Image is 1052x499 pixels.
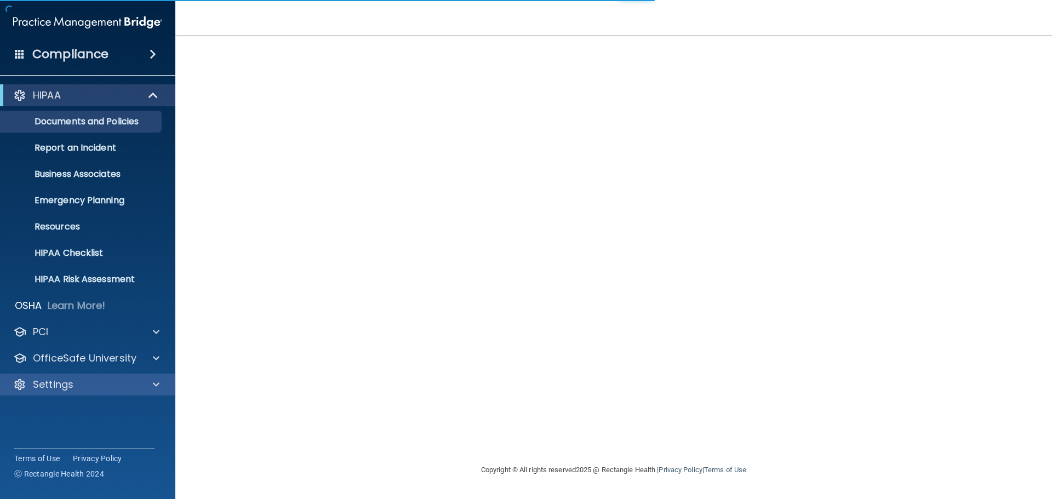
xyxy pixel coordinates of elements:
p: Emergency Planning [7,195,157,206]
p: PCI [33,325,48,339]
p: OSHA [15,299,42,312]
a: Settings [13,378,159,391]
a: OfficeSafe University [13,352,159,365]
a: PCI [13,325,159,339]
h4: Compliance [32,47,108,62]
p: Business Associates [7,169,157,180]
p: HIPAA Checklist [7,248,157,259]
p: Learn More! [48,299,106,312]
a: Terms of Use [704,466,746,474]
a: Privacy Policy [73,453,122,464]
a: Privacy Policy [659,466,702,474]
span: Ⓒ Rectangle Health 2024 [14,468,104,479]
a: Terms of Use [14,453,60,464]
a: HIPAA [13,89,159,102]
p: Documents and Policies [7,116,157,127]
p: HIPAA Risk Assessment [7,274,157,285]
div: Copyright © All rights reserved 2025 @ Rectangle Health | | [414,452,814,487]
img: PMB logo [13,12,162,33]
p: OfficeSafe University [33,352,136,365]
p: Settings [33,378,73,391]
p: Resources [7,221,157,232]
p: HIPAA [33,89,61,102]
p: Report an Incident [7,142,157,153]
